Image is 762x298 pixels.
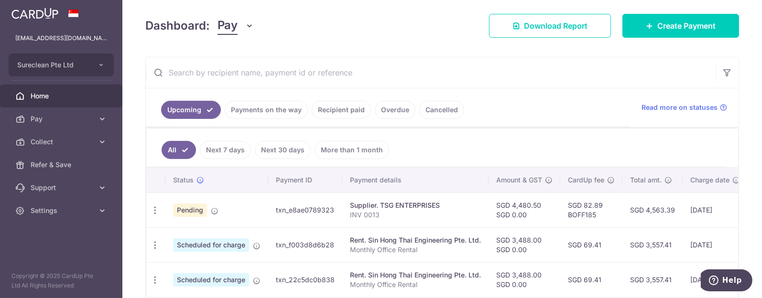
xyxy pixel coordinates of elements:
[642,103,718,112] span: Read more on statuses
[560,227,622,262] td: SGD 69.41
[173,175,194,185] span: Status
[622,192,683,227] td: SGD 4,563.39
[524,20,588,32] span: Download Report
[255,141,311,159] a: Next 30 days
[622,262,683,297] td: SGD 3,557.41
[350,245,481,255] p: Monthly Office Rental
[173,238,249,252] span: Scheduled for charge
[350,270,481,280] div: Rent. Sin Hong Thai Engineering Pte. Ltd.
[17,60,88,70] span: Sureclean Pte Ltd
[342,168,489,192] th: Payment details
[31,91,94,101] span: Home
[375,101,415,119] a: Overdue
[161,101,221,119] a: Upcoming
[146,57,716,88] input: Search by recipient name, payment id or reference
[200,141,251,159] a: Next 7 days
[489,14,611,38] a: Download Report
[31,206,94,215] span: Settings
[419,101,464,119] a: Cancelled
[218,17,254,35] button: Pay
[268,227,342,262] td: txn_f003d8d6b28
[315,141,389,159] a: More than 1 month
[683,227,748,262] td: [DATE]
[622,227,683,262] td: SGD 3,557.41
[225,101,308,119] a: Payments on the way
[173,203,207,217] span: Pending
[350,235,481,245] div: Rent. Sin Hong Thai Engineering Pte. Ltd.
[9,53,114,76] button: Sureclean Pte Ltd
[630,175,662,185] span: Total amt.
[268,192,342,227] td: txn_e8ae0789323
[489,192,560,227] td: SGD 4,480.50 SGD 0.00
[489,262,560,297] td: SGD 3,488.00 SGD 0.00
[268,168,342,192] th: Payment ID
[145,17,210,34] h4: Dashboard:
[657,20,716,32] span: Create Payment
[350,210,481,220] p: INV 0013
[642,103,727,112] a: Read more on statuses
[683,262,748,297] td: [DATE]
[683,192,748,227] td: [DATE]
[31,114,94,124] span: Pay
[622,14,739,38] a: Create Payment
[350,201,481,210] div: Supplier. TSG ENTERPRISES
[162,141,196,159] a: All
[312,101,371,119] a: Recipient paid
[690,175,729,185] span: Charge date
[489,227,560,262] td: SGD 3,488.00 SGD 0.00
[496,175,542,185] span: Amount & GST
[31,137,94,147] span: Collect
[560,262,622,297] td: SGD 69.41
[350,280,481,289] p: Monthly Office Rental
[560,192,622,227] td: SGD 82.89 BOFF185
[173,273,249,287] span: Scheduled for charge
[31,183,94,192] span: Support
[15,33,107,43] p: [EMAIL_ADDRESS][DOMAIN_NAME]
[568,175,604,185] span: CardUp fee
[11,8,58,19] img: CardUp
[31,160,94,170] span: Refer & Save
[701,269,752,293] iframe: Opens a widget where you can find more information
[268,262,342,297] td: txn_22c5dc0b838
[218,17,238,35] span: Pay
